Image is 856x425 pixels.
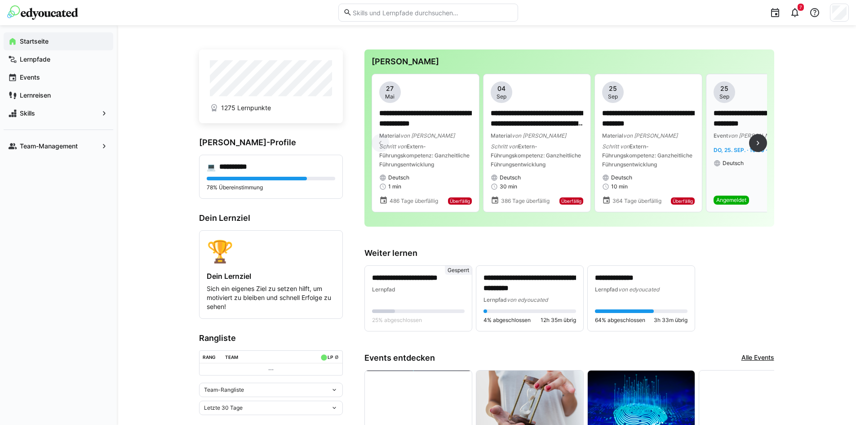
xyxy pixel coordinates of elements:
span: 27 [386,84,394,93]
span: Extern- Führungskompetenz: Ganzheitliche Führungsentwicklung [379,143,470,168]
span: 04 [497,84,506,93]
span: Extern- Führungskompetenz: Ganzheitliche Führungsentwicklung [491,143,581,168]
span: 1275 Lernpunkte [221,103,271,112]
p: 78% Übereinstimmung [207,184,335,191]
div: 💻️ [207,162,216,171]
span: von [PERSON_NAME] [512,132,566,139]
span: 25% abgeschlossen [372,317,422,324]
div: LP [328,354,333,360]
span: Deutsch [500,174,521,181]
span: Überfällig [561,198,581,204]
span: 364 Tage überfällig [612,197,661,205]
a: ø [335,353,339,360]
span: Sep [497,93,506,100]
span: Letzte 30 Tage [204,404,243,412]
span: Event [714,132,728,139]
h3: Dein Lernziel [199,213,343,223]
span: 25 [720,84,728,93]
span: Deutsch [388,174,409,181]
span: Lernpfad [483,296,507,303]
span: Gesperrt [448,267,469,274]
span: von edyoucated [618,286,659,293]
span: von [PERSON_NAME] [623,132,678,139]
span: Lernpfad [595,286,618,293]
span: 25 [609,84,617,93]
span: 30 min [500,183,517,190]
span: 1 min [388,183,401,190]
span: Lernpfad [372,286,395,293]
h3: Rangliste [199,333,343,343]
span: von [PERSON_NAME] [728,132,782,139]
span: 10 min [611,183,628,190]
span: Extern- Führungskompetenz: Ganzheitliche Führungsentwicklung [602,143,692,168]
h4: Dein Lernziel [207,272,335,281]
span: Sep [608,93,618,100]
span: Do, 25. Sep. · 10:00 - 12:00 [714,147,784,153]
span: Material [379,132,400,139]
span: Team-Rangliste [204,386,244,394]
h3: Events entdecken [364,353,435,363]
span: Überfällig [450,198,470,204]
span: von [PERSON_NAME] [400,132,455,139]
span: Sep [719,93,729,100]
span: Material [491,132,512,139]
span: Schritt von [491,143,518,150]
span: Schritt von [602,143,630,150]
span: Material [602,132,623,139]
h3: [PERSON_NAME]-Profile [199,138,343,148]
div: Team [225,354,238,360]
h3: Weiter lernen [364,248,774,258]
span: 4% abgeschlossen [483,317,531,324]
span: Deutsch [611,174,632,181]
h3: [PERSON_NAME] [372,57,767,67]
a: Alle Events [741,353,774,363]
span: Mai [385,93,395,100]
span: Schritt von [379,143,407,150]
input: Skills und Lernpfade durchsuchen… [352,9,513,17]
span: Deutsch [723,160,744,167]
span: Angemeldet [716,197,746,204]
span: 486 Tage überfällig [390,197,438,205]
span: 64% abgeschlossen [595,317,645,324]
p: Sich ein eigenes Ziel zu setzen hilft, um motiviert zu bleiben und schnell Erfolge zu sehen! [207,284,335,311]
div: 🏆 [207,238,335,264]
span: 7 [799,4,802,10]
span: 12h 35m übrig [541,317,576,324]
span: 386 Tage überfällig [501,197,550,205]
span: 3h 33m übrig [654,317,687,324]
span: von edyoucated [507,296,548,303]
span: Überfällig [673,198,693,204]
div: Rang [203,354,216,360]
